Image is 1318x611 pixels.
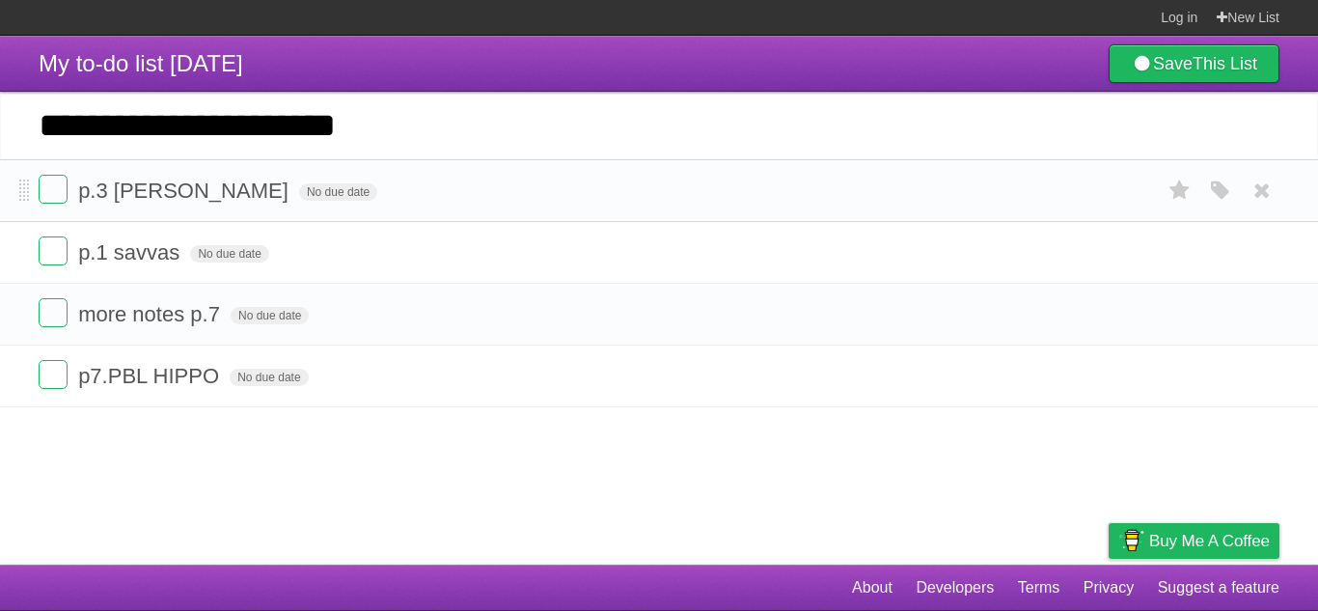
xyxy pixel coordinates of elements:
a: Suggest a feature [1158,569,1279,606]
label: Done [39,298,68,327]
a: Buy me a coffee [1109,523,1279,559]
span: No due date [230,369,308,386]
b: This List [1193,54,1257,73]
label: Done [39,360,68,389]
a: SaveThis List [1109,44,1279,83]
a: Terms [1018,569,1060,606]
label: Done [39,236,68,265]
span: No due date [299,183,377,201]
span: p7.PBL HIPPO [78,364,224,388]
a: Privacy [1084,569,1134,606]
span: No due date [190,245,268,263]
label: Star task [1162,175,1198,207]
span: more notes p.7 [78,302,225,326]
span: Buy me a coffee [1149,524,1270,558]
img: Buy me a coffee [1118,524,1144,557]
a: About [852,569,892,606]
a: Developers [916,569,994,606]
span: p.3 [PERSON_NAME] [78,179,293,203]
label: Done [39,175,68,204]
span: My to-do list [DATE] [39,50,243,76]
span: No due date [231,307,309,324]
span: p.1 savvas [78,240,184,264]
